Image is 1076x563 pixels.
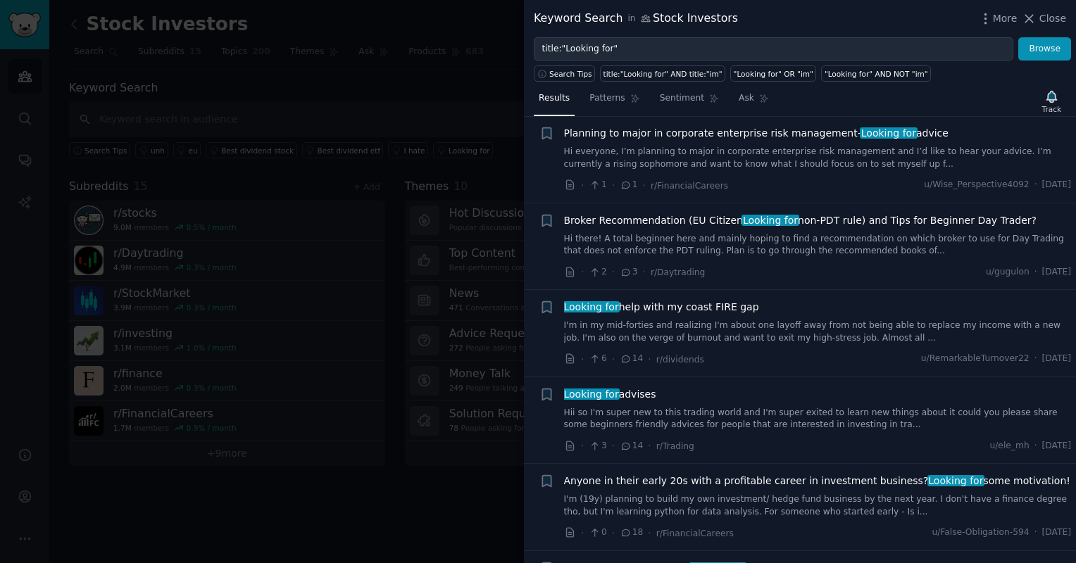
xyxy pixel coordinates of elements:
[648,352,651,367] span: ·
[564,407,1072,431] a: Hii so I'm super new to this trading world and I'm super exited to learn new things about it coul...
[643,178,646,193] span: ·
[1018,37,1071,61] button: Browse
[564,213,1037,228] a: Broker Recommendation (EU CitizenLooking fornon-PDT rule) and Tips for Beginner Day Trader?
[1042,440,1071,453] span: [DATE]
[564,320,1072,344] a: I'm in my mid-forties and realizing I'm about one layoff away from not being able to replace my i...
[651,267,705,277] span: r/Daytrading
[1039,11,1066,26] span: Close
[1034,526,1037,539] span: ·
[978,11,1018,26] button: More
[581,438,584,453] span: ·
[564,387,656,402] span: advises
[589,92,625,105] span: Patterns
[581,352,584,367] span: ·
[564,300,759,315] span: help with my coast FIRE gap
[620,266,637,279] span: 3
[584,87,644,116] a: Patterns
[986,266,1030,279] span: u/gugulon
[534,37,1013,61] input: Try a keyword related to your business
[730,65,816,82] a: "Looking for" OR "im"
[534,87,575,116] a: Results
[563,301,620,312] span: Looking for
[1022,11,1066,26] button: Close
[655,87,724,116] a: Sentiment
[1034,266,1037,279] span: ·
[656,355,704,365] span: r/dividends
[563,388,620,400] span: Looking for
[1034,353,1037,365] span: ·
[564,146,1072,170] a: Hi everyone, I’m planning to major in corporate enterprise risk management and I’d like to hear y...
[734,87,774,116] a: Ask
[534,10,738,27] div: Keyword Search Stock Investors
[821,65,931,82] a: "Looking for" AND NOT "im"
[539,92,570,105] span: Results
[612,438,615,453] span: ·
[742,215,799,226] span: Looking for
[643,265,646,279] span: ·
[581,526,584,540] span: ·
[589,179,606,191] span: 1
[739,92,754,105] span: Ask
[825,69,928,79] div: "Looking for" AND NOT "im"
[600,65,725,82] a: title:"Looking for" AND title:"im"
[860,127,918,139] span: Looking for
[648,526,651,540] span: ·
[564,233,1072,258] a: Hi there! A total beginner here and mainly hoping to find a recommendation on which broker to use...
[656,529,734,538] span: r/FinancialCareers
[932,526,1029,539] span: u/False-Obligation-594
[564,213,1037,228] span: Broker Recommendation (EU Citizen non-PDT rule) and Tips for Beginner Day Trader?
[620,353,643,365] span: 14
[564,126,949,141] span: Planning to major in corporate enterprise risk management- advice
[620,179,637,191] span: 1
[1042,353,1071,365] span: [DATE]
[564,387,656,402] a: Looking foradvises
[921,353,1030,365] span: u/RemarkableTurnover22
[1034,440,1037,453] span: ·
[589,266,606,279] span: 2
[589,440,606,453] span: 3
[1042,526,1071,539] span: [DATE]
[993,11,1018,26] span: More
[612,526,615,540] span: ·
[1034,179,1037,191] span: ·
[612,265,615,279] span: ·
[734,69,813,79] div: "Looking for" OR "im"
[603,69,722,79] div: title:"Looking for" AND title:"im"
[1042,104,1061,114] div: Track
[1042,179,1071,191] span: [DATE]
[989,440,1029,453] span: u/ele_mh
[627,13,635,25] span: in
[589,353,606,365] span: 6
[564,474,1070,488] a: Anyone in their early 20s with a profitable career in investment business?Looking forsome motivat...
[612,178,615,193] span: ·
[620,440,643,453] span: 14
[660,92,704,105] span: Sentiment
[549,69,592,79] span: Search Tips
[1042,266,1071,279] span: [DATE]
[581,265,584,279] span: ·
[924,179,1029,191] span: u/Wise_Perspective4092
[564,126,949,141] a: Planning to major in corporate enterprise risk management-Looking foradvice
[648,438,651,453] span: ·
[656,441,694,451] span: r/Trading
[927,475,985,486] span: Looking for
[564,474,1070,488] span: Anyone in their early 20s with a profitable career in investment business? some motivation!
[589,526,606,539] span: 0
[620,526,643,539] span: 18
[581,178,584,193] span: ·
[651,181,728,191] span: r/FinancialCareers
[564,300,759,315] a: Looking forhelp with my coast FIRE gap
[1037,87,1066,116] button: Track
[564,493,1072,518] a: I'm (19y) planning to build my own investment/ hedge fund business by the next year. I don't have...
[534,65,595,82] button: Search Tips
[612,352,615,367] span: ·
